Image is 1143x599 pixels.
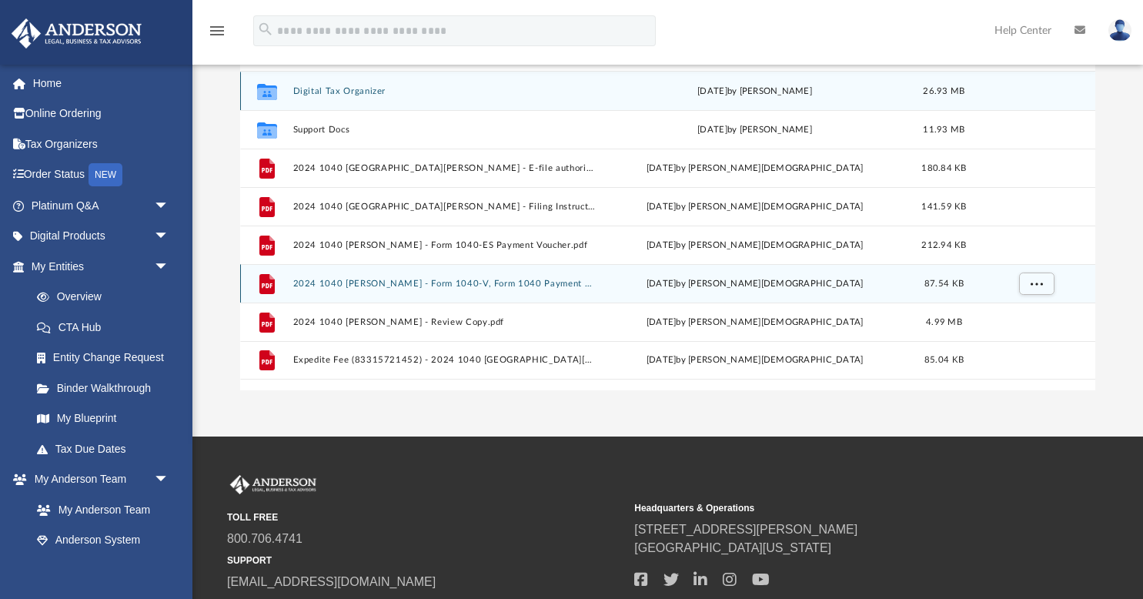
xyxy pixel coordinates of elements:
a: Online Ordering [11,99,192,129]
a: Overview [22,282,192,313]
a: menu [208,29,226,40]
a: Digital Productsarrow_drop_down [11,221,192,252]
button: 2024 1040 [PERSON_NAME] - Form 1040-ES Payment Voucher.pdf [292,240,596,250]
img: User Pic [1108,19,1131,42]
a: My Entitiesarrow_drop_down [11,251,192,282]
span: arrow_drop_down [154,221,185,253]
button: Support Docs [292,125,596,135]
a: My Anderson Teamarrow_drop_down [11,464,185,495]
a: Platinum Q&Aarrow_drop_down [11,190,192,221]
div: [DATE] by [PERSON_NAME][DEMOGRAPHIC_DATA] [603,316,906,330]
img: Anderson Advisors Platinum Portal [7,18,146,49]
div: [DATE] by [PERSON_NAME][DEMOGRAPHIC_DATA] [603,162,906,176]
span: 26.93 MB [923,87,964,95]
button: Digital Tax Organizer [292,86,596,96]
i: menu [208,22,226,40]
small: Headquarters & Operations [634,501,1031,515]
div: [DATE] by [PERSON_NAME][DEMOGRAPHIC_DATA] [603,200,906,214]
a: Home [11,68,192,99]
a: Tax Due Dates [22,433,192,464]
span: arrow_drop_down [154,190,185,222]
div: [DATE] by [PERSON_NAME][DEMOGRAPHIC_DATA] [603,239,906,253]
div: grid [240,72,1096,391]
a: Tax Organizers [11,129,192,159]
button: More options [1018,273,1054,296]
span: 212.94 KB [921,241,966,249]
img: Anderson Advisors Platinum Portal [227,475,319,495]
span: arrow_drop_down [154,251,185,283]
a: [STREET_ADDRESS][PERSON_NAME] [634,523,857,536]
span: 4.99 MB [926,318,962,326]
div: [DATE] by [PERSON_NAME][DEMOGRAPHIC_DATA] [603,353,906,367]
span: 11.93 MB [923,125,964,134]
span: 85.04 KB [924,356,964,364]
button: 2024 1040 [GEOGRAPHIC_DATA][PERSON_NAME] - Filing Instructions.pdf [292,202,596,212]
a: 800.706.4741 [227,532,302,545]
small: SUPPORT [227,554,623,567]
a: [EMAIL_ADDRESS][DOMAIN_NAME] [227,575,436,588]
div: [DATE] by [PERSON_NAME][DEMOGRAPHIC_DATA] [603,277,906,291]
div: [DATE] by [PERSON_NAME] [603,85,906,99]
button: 2024 1040 [GEOGRAPHIC_DATA][PERSON_NAME] - E-file authorisation - please sign.pdf [292,163,596,173]
a: Entity Change Request [22,343,192,373]
a: Binder Walkthrough [22,373,192,403]
a: Anderson System [22,525,185,556]
div: NEW [89,163,122,186]
a: Order StatusNEW [11,159,192,191]
span: 87.54 KB [924,279,964,288]
span: arrow_drop_down [154,464,185,496]
i: search [257,21,274,38]
div: [DATE] by [PERSON_NAME] [603,123,906,137]
a: My Blueprint [22,403,185,434]
button: 2024 1040 [PERSON_NAME] - Form 1040-V, Form 1040 Payment Voucher.pdf [292,279,596,289]
span: 141.59 KB [921,202,966,211]
small: TOLL FREE [227,510,623,524]
span: 180.84 KB [921,164,966,172]
a: [GEOGRAPHIC_DATA][US_STATE] [634,541,831,554]
a: My Anderson Team [22,494,177,525]
a: CTA Hub [22,312,192,343]
button: Expedite Fee (83315721452) - 2024 1040 [GEOGRAPHIC_DATA][PERSON_NAME][GEOGRAPHIC_DATA]pdf [292,355,596,365]
button: 2024 1040 [PERSON_NAME] - Review Copy.pdf [292,317,596,327]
